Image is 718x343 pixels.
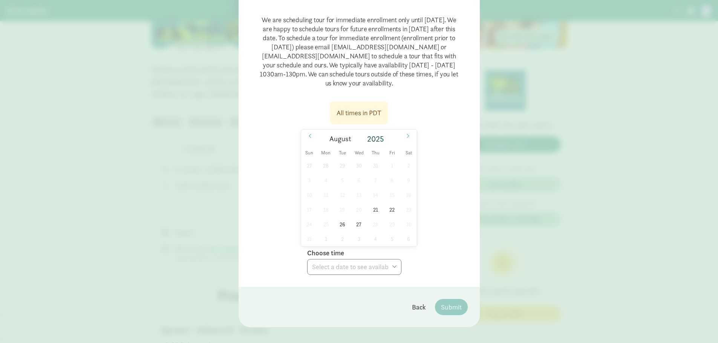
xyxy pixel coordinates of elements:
span: August 21, 2025 [368,202,383,217]
span: Submit [441,302,462,312]
span: Thu [367,151,384,155]
span: Sun [301,151,318,155]
div: All times in PDT [337,108,381,118]
span: Wed [351,151,367,155]
span: Tue [334,151,351,155]
span: Fri [384,151,400,155]
button: Submit [435,299,468,315]
label: Choose time [307,248,344,258]
button: Back [406,299,432,315]
span: August [329,136,351,143]
span: August 27, 2025 [352,217,366,232]
span: August 22, 2025 [385,202,400,217]
span: Mon [318,151,334,155]
p: We are scheduling tour for immediate enrollment only until [DATE]. We are happy to schedule tours... [251,9,468,94]
span: August 26, 2025 [335,217,350,232]
span: Sat [400,151,417,155]
span: Back [412,302,426,312]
